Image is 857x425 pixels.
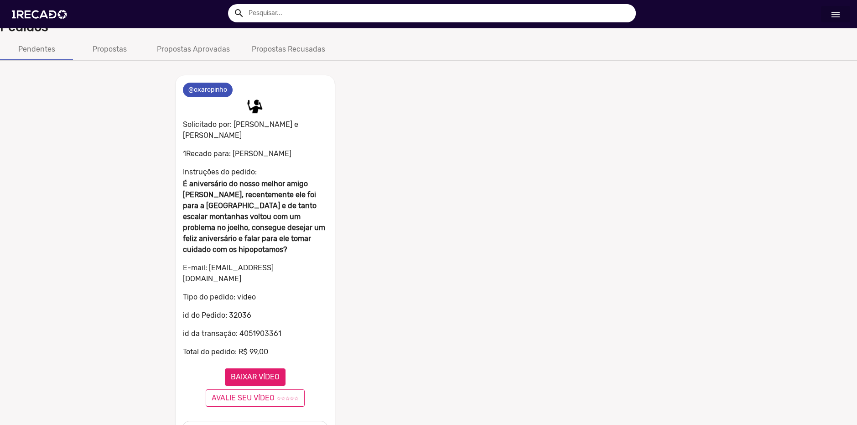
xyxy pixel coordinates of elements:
p: id do Pedido: 32036 [183,310,328,321]
mat-icon: Início [830,9,841,20]
p: Solicitado por: [PERSON_NAME] e [PERSON_NAME] [183,117,328,141]
div: Propostas Recusadas [252,44,325,55]
div: Propostas [93,44,127,55]
div: Pendentes [18,44,55,55]
b: É aniversário do nosso melhor amigo [PERSON_NAME], recentemente ele foi para a [GEOGRAPHIC_DATA] ... [183,179,325,254]
mat-chip: @oxaropinho [183,83,233,97]
mat-icon: Example home icon [234,8,244,19]
p: 1Recado para: [PERSON_NAME] [183,148,328,159]
p: Tipo do pedido: video [183,292,328,303]
p: E-mail: [EMAIL_ADDRESS][DOMAIN_NAME] [183,262,328,284]
p: id da transação: 4051903361 [183,328,328,339]
input: Pesquisar... [242,4,636,22]
button: BAIXAR VÍDEO [225,368,286,386]
button: AVALIE SEU VÍDEO ☆☆☆☆☆ [206,389,304,407]
img: placeholder.jpg [246,97,264,115]
p: Total do pedido: R$ 99,00 [183,346,328,357]
p: Instruções do pedido: [183,167,328,178]
div: Propostas Aprovadas [157,44,230,55]
div: Baixar ou avaliar vídeo recebido [221,368,289,386]
button: Example home icon [230,5,246,21]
